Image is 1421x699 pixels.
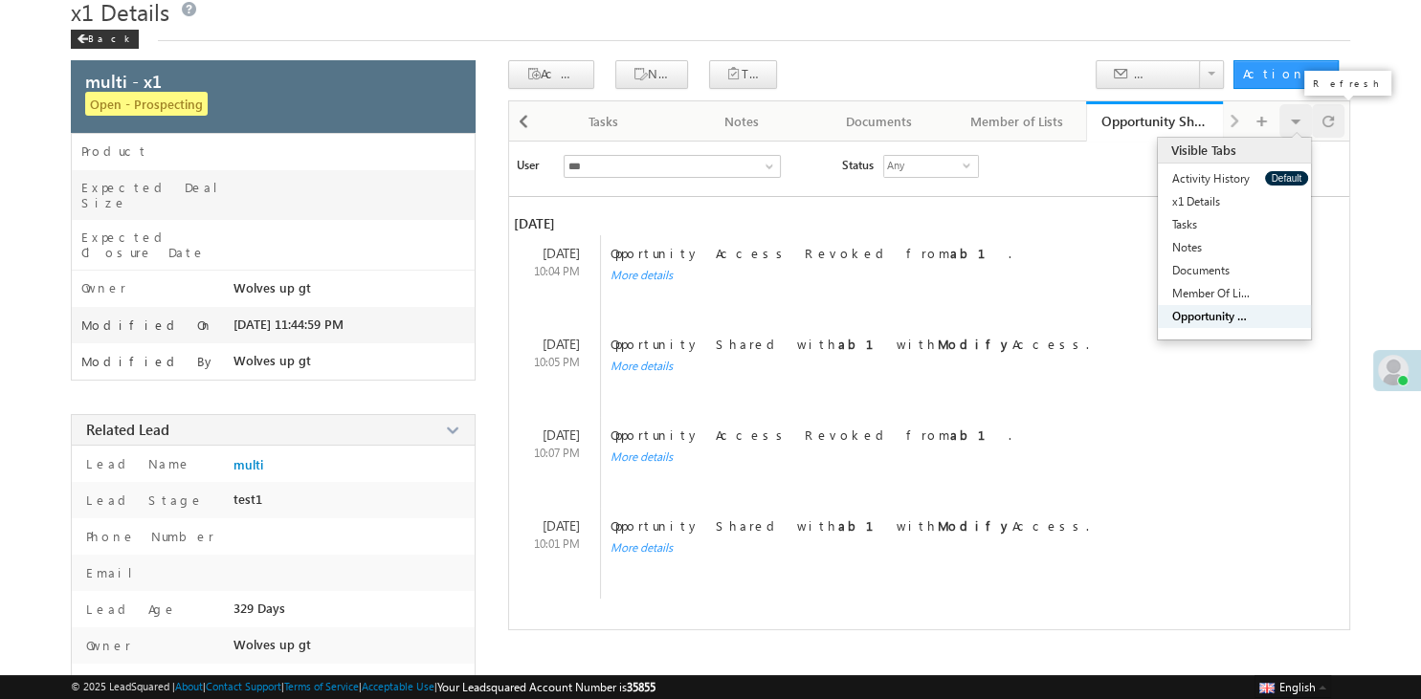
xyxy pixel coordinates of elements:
span: User [517,157,539,174]
a: Terms of Service [284,680,359,692]
button: Activity [508,60,594,89]
a: Show All Items [755,157,779,176]
label: Modified By [81,354,216,369]
div: Actions [1242,65,1318,82]
div: 10:01 PM [534,535,585,553]
span: select [963,161,978,169]
span: [DATE] 10:19:41 PM [233,673,344,688]
a: Activity History [1158,167,1265,190]
a: About [175,680,203,692]
div: 10:07 PM [534,445,585,462]
a: Contact Support [206,680,281,692]
span: Related Lead [86,420,169,439]
label: Lead Name [81,455,191,472]
b: ab1 [950,426,1009,443]
label: Modified On [81,673,218,690]
div: [DATE] [543,517,585,535]
a: Member of Lists [948,101,1086,142]
span: Wolves up gt [233,353,311,368]
span: Any [884,155,963,176]
p: Refresh [1312,76,1384,90]
label: Expected Deal Size [81,180,233,210]
label: Lead Age [81,601,177,618]
div: Tasks [550,110,655,133]
a: x1 Details [1158,190,1265,213]
label: Lead Stage [81,491,204,509]
b: Modify [938,336,1012,352]
label: Owner [81,637,131,654]
div: Opportunity Share History [1100,112,1210,130]
div: Opportunity Shared with with Access. [601,517,1324,535]
b: Modify [938,517,1012,534]
div: Notes [688,110,793,133]
label: Expected Closure Date [81,229,233,260]
b: ab1 [838,336,897,352]
div: [DATE] [543,245,585,262]
a: Documents [1158,259,1265,282]
div: Visible Tabs [1158,138,1311,164]
span: 329 Days [233,601,285,616]
div: Documents [826,110,931,133]
div: [DATE] [509,212,608,235]
div: [DATE] [543,336,585,353]
label: Owner [81,280,126,295]
span: Wolves up gt [233,280,311,295]
label: Phone Number [81,528,214,545]
a: Opportunity Share History [1158,305,1265,328]
span: [DATE] 11:44:59 PM [233,317,344,332]
a: Notes [673,101,810,142]
a: Opportunity Share History [1086,101,1224,142]
button: Actions [1233,60,1339,89]
a: multi [233,457,263,472]
label: Product [81,143,148,159]
div: More details [601,448,1324,466]
button: English [1254,675,1331,698]
div: [DATE] [543,426,585,444]
div: 10:05 PM [534,354,585,371]
span: multi - x1 [85,73,162,90]
span: 35855 [627,680,655,694]
div: Opportunity Access Revoked from . [601,426,1324,444]
span: © 2025 LeadSquared | | | | | [71,678,655,696]
div: More details [601,267,1324,284]
a: Documents [810,101,948,142]
span: Wolves up gt [233,637,311,652]
div: Back [71,30,139,49]
div: Opportunity Shared with with Access. [601,336,1324,353]
a: Member Of Lists [1158,282,1265,305]
div: Opportunity Access Revoked from . [601,245,1324,262]
li: Opportunity Share History [1086,101,1224,140]
label: Email [81,564,147,581]
a: Notes [1158,236,1265,259]
span: Your Leadsquared Account Number is [437,680,655,694]
b: ab1 [950,245,1009,261]
div: More details [601,358,1324,375]
span: Send Email [1134,65,1188,82]
span: Open - Prospecting [85,92,208,116]
button: Send Email [1096,60,1201,89]
span: Status [842,157,874,174]
div: More details [601,539,1324,557]
a: Tasks [1158,213,1265,236]
a: Tasks [535,101,673,142]
span: English [1279,680,1316,694]
b: ab1 [838,517,897,534]
div: Member of Lists [964,110,1069,133]
span: test1 [233,491,262,507]
div: 10:04 PM [534,263,585,280]
button: Task [709,60,777,89]
button: Note [615,60,688,89]
label: Modified On [81,317,213,333]
button: Default [1265,171,1308,186]
a: Acceptable Use [362,680,434,692]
